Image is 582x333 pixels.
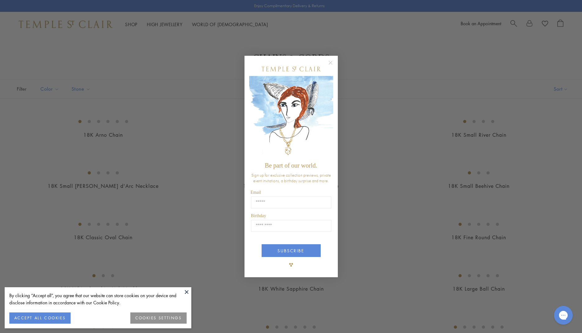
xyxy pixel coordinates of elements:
[330,62,338,70] button: Close dialog
[9,312,71,324] button: ACCEPT ALL COOKIES
[265,162,317,169] span: Be part of our world.
[262,67,321,71] img: Temple St. Clair
[285,259,297,271] img: TSC
[130,312,187,324] button: COOKIES SETTINGS
[251,213,266,218] span: Birthday
[251,190,261,195] span: Email
[251,172,331,183] span: Sign up for exclusive collection previews, private event invitations, a birthday surprise and more.
[251,197,331,208] input: Email
[551,304,576,327] iframe: Gorgias live chat messenger
[9,292,187,306] div: By clicking “Accept all”, you agree that our website can store cookies on your device and disclos...
[262,244,321,257] button: SUBSCRIBE
[249,76,333,159] img: c4a9eb12-d91a-4d4a-8ee0-386386f4f338.jpeg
